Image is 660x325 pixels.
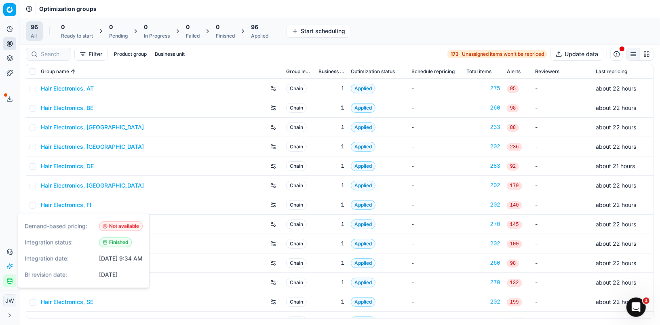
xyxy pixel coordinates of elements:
span: 132 [507,279,522,287]
span: Reviewers [535,68,559,75]
span: 179 [507,182,522,190]
span: Demand-based pricing: [25,222,96,230]
a: 260 [466,104,500,112]
span: 100 [507,240,522,248]
span: Not available [99,222,143,231]
span: about 22 hours [596,143,636,150]
span: Total items [466,68,491,75]
span: Applied [351,219,375,229]
div: [DATE] [99,271,118,279]
span: 0 [61,23,65,31]
span: 140 [507,201,522,209]
span: 0 [109,23,113,31]
span: about 22 hours [596,221,636,228]
td: - [408,156,463,176]
span: about 22 hours [596,240,636,247]
span: Chain [286,219,307,229]
span: about 21 hours [596,162,635,169]
span: Applied [351,239,375,249]
span: 145 [507,221,522,229]
td: - [408,176,463,195]
span: Chain [286,84,307,93]
button: Product group [111,49,150,59]
td: - [532,79,593,98]
span: 0 [216,23,219,31]
span: Applied [351,122,375,132]
a: Hair Electronics, [GEOGRAPHIC_DATA] [41,143,144,151]
button: Update data [550,48,603,61]
div: Pending [109,33,128,39]
span: Applied [351,258,375,268]
span: about 22 hours [596,279,636,286]
td: - [532,234,593,253]
a: 202 [466,298,500,306]
td: - [408,118,463,137]
div: 1 [318,104,344,112]
td: - [408,292,463,312]
span: about 22 hours [596,182,636,189]
div: Finished [216,33,235,39]
span: Group level [286,68,312,75]
div: All [31,33,38,39]
span: Alerts [507,68,521,75]
a: 202 [466,143,500,151]
a: 202 [466,181,500,190]
a: 173Unassigned items won't be repriced [447,50,547,58]
span: 95 [507,85,519,93]
nav: breadcrumb [39,5,97,13]
div: In Progress [144,33,170,39]
td: - [408,273,463,292]
span: Integration status: [25,238,96,247]
span: Integration date: [25,255,96,263]
strong: 173 [451,51,459,57]
span: Finished [99,238,132,247]
span: Chain [286,297,307,307]
button: Start scheduling [287,25,350,38]
div: 1 [318,201,344,209]
span: 96 [31,23,38,31]
a: 275 [466,84,500,93]
div: 1 [318,259,344,267]
span: Applied [351,142,375,152]
span: Unassigned items won't be repriced [462,51,544,57]
span: about 22 hours [596,260,636,266]
span: Applied [351,161,375,171]
span: 92 [507,162,519,171]
a: Hair Electronics, DE [41,162,94,170]
a: Hair Electronics, FI [41,201,91,209]
td: - [532,292,593,312]
div: Ready to start [61,33,93,39]
span: Chain [286,142,307,152]
span: 0 [144,23,148,31]
span: 0 [186,23,190,31]
span: about 22 hours [596,85,636,92]
span: Chain [286,103,307,113]
button: Filter [74,48,108,61]
span: Last repricing [596,68,627,75]
td: - [532,137,593,156]
div: 202 [466,240,500,248]
span: Chain [286,200,307,210]
span: Business unit [318,68,344,75]
td: - [532,215,593,234]
td: - [532,98,593,118]
span: Group name [41,68,69,75]
span: 98 [507,260,519,268]
span: Chain [286,239,307,249]
td: - [532,176,593,195]
td: - [532,273,593,292]
div: 270 [466,279,500,287]
a: 283 [466,162,500,170]
td: - [408,98,463,118]
span: Applied [351,297,375,307]
a: 202 [466,201,500,209]
td: - [408,137,463,156]
a: Hair Electronics, BE [41,104,93,112]
span: Applied [351,278,375,287]
span: Optimization groups [39,5,97,13]
div: 1 [318,123,344,131]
